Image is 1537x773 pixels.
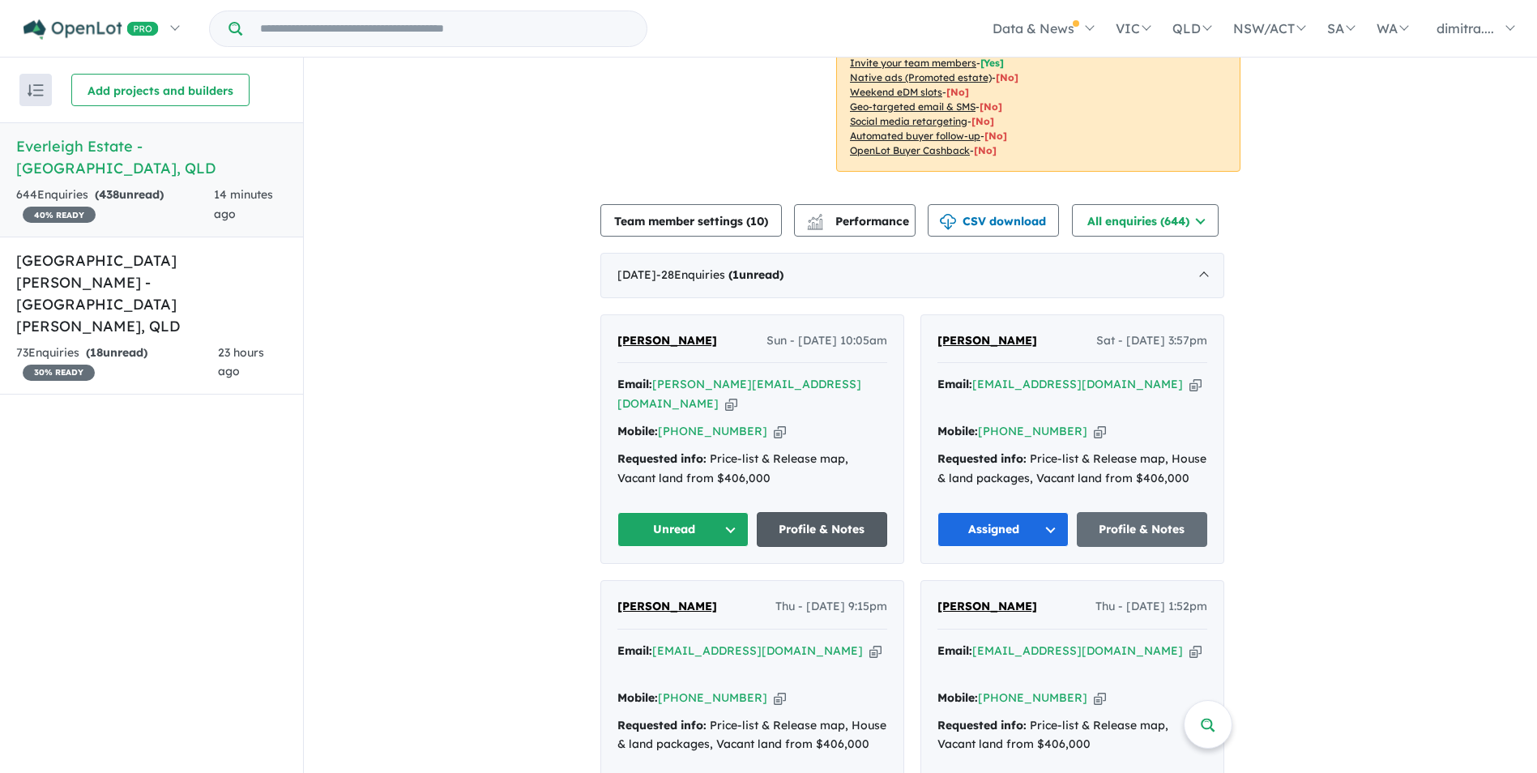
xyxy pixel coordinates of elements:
a: Profile & Notes [757,512,888,547]
h5: [GEOGRAPHIC_DATA][PERSON_NAME] - [GEOGRAPHIC_DATA][PERSON_NAME] , QLD [16,250,287,337]
a: [EMAIL_ADDRESS][DOMAIN_NAME] [972,643,1183,658]
span: [No] [971,115,994,127]
span: [No] [946,86,969,98]
span: 10 [750,214,764,228]
a: [PERSON_NAME] [617,331,717,351]
button: All enquiries (644) [1072,204,1219,237]
button: Team member settings (10) [600,204,782,237]
button: Copy [1189,376,1202,393]
button: Assigned [937,512,1069,547]
button: Performance [794,204,916,237]
span: 18 [90,345,103,360]
div: 73 Enquir ies [16,344,218,382]
a: [PHONE_NUMBER] [978,690,1087,705]
button: Add projects and builders [71,74,250,106]
span: [PERSON_NAME] [617,333,717,348]
strong: Email: [617,377,652,391]
input: Try estate name, suburb, builder or developer [245,11,643,46]
strong: Requested info: [937,451,1027,466]
u: Automated buyer follow-up [850,130,980,142]
img: sort.svg [28,84,44,96]
div: Price-list & Release map, Vacant land from $406,000 [937,716,1207,755]
strong: Mobile: [937,424,978,438]
div: [DATE] [600,253,1224,298]
a: [PHONE_NUMBER] [658,424,767,438]
a: [PERSON_NAME][EMAIL_ADDRESS][DOMAIN_NAME] [617,377,861,411]
h5: Everleigh Estate - [GEOGRAPHIC_DATA] , QLD [16,135,287,179]
span: [No] [980,100,1002,113]
span: Thu - [DATE] 1:52pm [1095,597,1207,617]
div: 644 Enquir ies [16,186,214,224]
div: Price-list & Release map, House & land packages, Vacant land from $406,000 [937,450,1207,489]
span: 40 % READY [23,207,96,223]
img: line-chart.svg [808,214,822,223]
a: [PERSON_NAME] [617,597,717,617]
u: Social media retargeting [850,115,967,127]
strong: Requested info: [617,451,707,466]
img: Openlot PRO Logo White [23,19,159,40]
span: 1 [732,267,739,282]
button: Copy [1094,423,1106,440]
span: 14 minutes ago [214,187,273,221]
strong: Mobile: [937,690,978,705]
button: Copy [774,423,786,440]
a: [EMAIL_ADDRESS][DOMAIN_NAME] [652,643,863,658]
span: - 28 Enquir ies [656,267,783,282]
img: download icon [940,214,956,230]
a: Profile & Notes [1077,512,1208,547]
span: 438 [99,187,119,202]
span: 23 hours ago [218,345,264,379]
strong: ( unread) [95,187,164,202]
u: Geo-targeted email & SMS [850,100,976,113]
span: Performance [809,214,909,228]
u: OpenLot Buyer Cashback [850,144,970,156]
span: [No] [974,144,997,156]
button: Copy [1094,690,1106,707]
button: Copy [869,643,882,660]
button: Copy [725,395,737,412]
div: Price-list & Release map, House & land packages, Vacant land from $406,000 [617,716,887,755]
strong: Email: [617,643,652,658]
strong: Email: [937,643,972,658]
span: [No] [984,130,1007,142]
span: Sun - [DATE] 10:05am [766,331,887,351]
button: Copy [1189,643,1202,660]
span: [No] [996,71,1018,83]
a: [PHONE_NUMBER] [978,424,1087,438]
div: Price-list & Release map, Vacant land from $406,000 [617,450,887,489]
u: Invite your team members [850,57,976,69]
strong: ( unread) [86,345,147,360]
u: Native ads (Promoted estate) [850,71,992,83]
span: [PERSON_NAME] [617,599,717,613]
a: [PERSON_NAME] [937,331,1037,351]
a: [EMAIL_ADDRESS][DOMAIN_NAME] [972,377,1183,391]
span: dimitra.... [1437,20,1494,36]
strong: Requested info: [937,718,1027,732]
strong: ( unread) [728,267,783,282]
u: Weekend eDM slots [850,86,942,98]
span: 30 % READY [23,365,95,381]
button: Copy [774,690,786,707]
a: [PERSON_NAME] [937,597,1037,617]
strong: Mobile: [617,690,658,705]
strong: Email: [937,377,972,391]
span: Sat - [DATE] 3:57pm [1096,331,1207,351]
span: Thu - [DATE] 9:15pm [775,597,887,617]
span: [PERSON_NAME] [937,333,1037,348]
span: [PERSON_NAME] [937,599,1037,613]
button: CSV download [928,204,1059,237]
img: bar-chart.svg [807,219,823,229]
a: [PHONE_NUMBER] [658,690,767,705]
strong: Requested info: [617,718,707,732]
strong: Mobile: [617,424,658,438]
span: [ Yes ] [980,57,1004,69]
button: Unread [617,512,749,547]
